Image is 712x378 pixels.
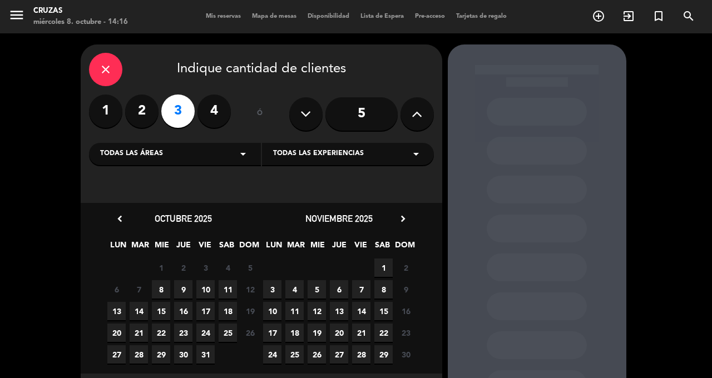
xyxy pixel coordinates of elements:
[130,345,148,364] span: 28
[196,324,215,342] span: 24
[200,13,246,19] span: Mis reservas
[622,9,635,23] i: exit_to_app
[197,94,231,128] label: 4
[33,6,128,17] div: Cruzas
[352,280,370,299] span: 7
[374,280,393,299] span: 8
[397,258,415,277] span: 2
[161,94,195,128] label: 3
[330,280,348,299] span: 6
[355,13,409,19] span: Lista de Espera
[397,280,415,299] span: 9
[152,258,170,277] span: 1
[174,345,192,364] span: 30
[273,148,364,160] span: Todas las experiencias
[330,238,348,257] span: JUE
[241,258,259,277] span: 5
[302,13,355,19] span: Disponibilidad
[308,238,327,257] span: MIE
[100,148,163,160] span: Todas las áreas
[196,258,215,277] span: 3
[246,13,302,19] span: Mapa de mesas
[397,345,415,364] span: 30
[152,324,170,342] span: 22
[152,302,170,320] span: 15
[152,238,171,257] span: MIE
[219,324,237,342] span: 25
[308,324,326,342] span: 19
[8,7,25,23] i: menu
[107,345,126,364] span: 27
[592,9,605,23] i: add_circle_outline
[285,302,304,320] span: 11
[125,94,159,128] label: 2
[241,302,259,320] span: 19
[219,258,237,277] span: 4
[99,63,112,76] i: close
[155,213,212,224] span: octubre 2025
[219,280,237,299] span: 11
[682,9,695,23] i: search
[397,324,415,342] span: 23
[196,302,215,320] span: 17
[263,345,281,364] span: 24
[330,345,348,364] span: 27
[395,238,413,257] span: DOM
[409,13,451,19] span: Pre-acceso
[374,324,393,342] span: 22
[131,238,149,257] span: MAR
[107,324,126,342] span: 20
[352,345,370,364] span: 28
[114,213,126,225] i: chevron_left
[152,345,170,364] span: 29
[89,94,122,128] label: 1
[239,238,258,257] span: DOM
[130,302,148,320] span: 14
[308,302,326,320] span: 12
[285,280,304,299] span: 4
[352,302,370,320] span: 14
[196,345,215,364] span: 31
[263,280,281,299] span: 3
[451,13,512,19] span: Tarjetas de regalo
[242,94,278,133] div: ó
[308,345,326,364] span: 26
[286,238,305,257] span: MAR
[265,238,283,257] span: LUN
[305,213,373,224] span: noviembre 2025
[352,238,370,257] span: VIE
[217,238,236,257] span: SAB
[330,324,348,342] span: 20
[196,280,215,299] span: 10
[174,302,192,320] span: 16
[352,324,370,342] span: 21
[374,345,393,364] span: 29
[196,238,214,257] span: VIE
[373,238,392,257] span: SAB
[174,258,192,277] span: 2
[130,280,148,299] span: 7
[174,238,192,257] span: JUE
[374,258,393,277] span: 1
[89,53,434,86] div: Indique cantidad de clientes
[652,9,665,23] i: turned_in_not
[241,324,259,342] span: 26
[397,213,409,225] i: chevron_right
[330,302,348,320] span: 13
[107,302,126,320] span: 13
[130,324,148,342] span: 21
[409,147,423,161] i: arrow_drop_down
[8,7,25,27] button: menu
[33,17,128,28] div: miércoles 8. octubre - 14:16
[107,280,126,299] span: 6
[263,324,281,342] span: 17
[241,280,259,299] span: 12
[285,324,304,342] span: 18
[109,238,127,257] span: LUN
[397,302,415,320] span: 16
[308,280,326,299] span: 5
[219,302,237,320] span: 18
[263,302,281,320] span: 10
[236,147,250,161] i: arrow_drop_down
[285,345,304,364] span: 25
